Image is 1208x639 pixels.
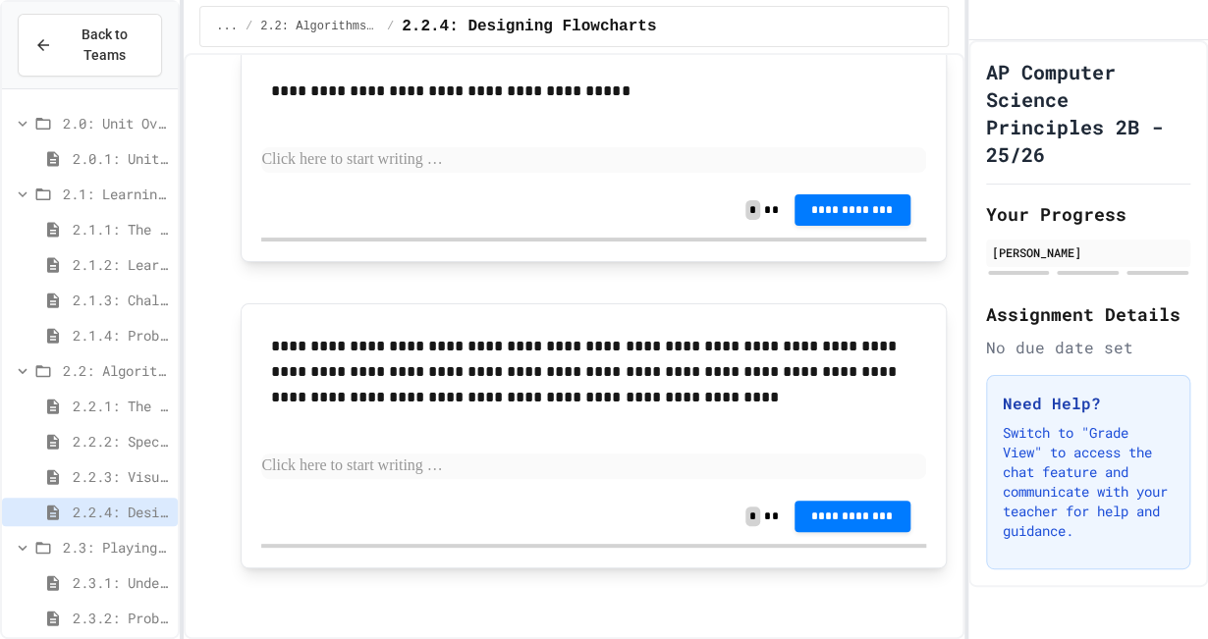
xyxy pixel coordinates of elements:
[1003,392,1174,415] h3: Need Help?
[73,396,170,416] span: 2.2.1: The Power of Algorithms
[986,200,1190,228] h2: Your Progress
[387,19,394,34] span: /
[986,336,1190,359] div: No due date set
[63,360,170,381] span: 2.2: Algorithms - from Pseudocode to Flowcharts
[73,502,170,522] span: 2.2.4: Designing Flowcharts
[73,290,170,310] span: 2.1.3: Challenge Problem - The Bridge
[992,243,1184,261] div: [PERSON_NAME]
[63,184,170,204] span: 2.1: Learning to Solve Hard Problems
[63,113,170,133] span: 2.0: Unit Overview
[402,15,656,38] span: 2.2.4: Designing Flowcharts
[73,431,170,452] span: 2.2.2: Specifying Ideas with Pseudocode
[246,19,252,34] span: /
[64,25,145,66] span: Back to Teams
[216,19,238,34] span: ...
[986,58,1190,168] h1: AP Computer Science Principles 2B - 25/26
[73,148,170,169] span: 2.0.1: Unit Overview
[1003,423,1174,541] p: Switch to "Grade View" to access the chat feature and communicate with your teacher for help and ...
[18,14,162,77] button: Back to Teams
[73,466,170,487] span: 2.2.3: Visualizing Logic with Flowcharts
[73,608,170,628] span: 2.3.2: Problem Solving Reflection
[73,254,170,275] span: 2.1.2: Learning to Solve Hard Problems
[73,219,170,240] span: 2.1.1: The Growth Mindset
[260,19,379,34] span: 2.2: Algorithms - from Pseudocode to Flowcharts
[73,325,170,346] span: 2.1.4: Problem Solving Practice
[63,537,170,558] span: 2.3: Playing Games
[73,572,170,593] span: 2.3.1: Understanding Games with Flowcharts
[986,300,1190,328] h2: Assignment Details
